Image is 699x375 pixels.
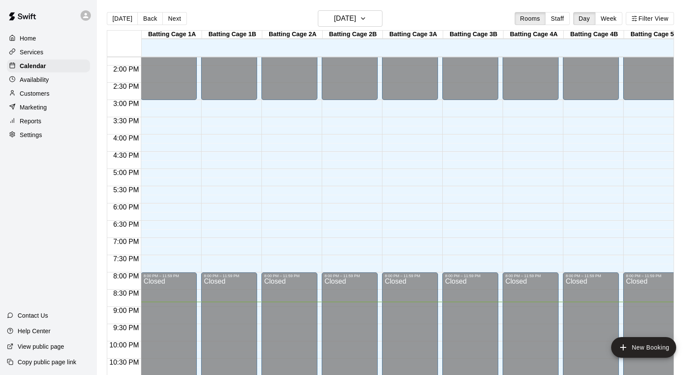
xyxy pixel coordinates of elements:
p: Settings [20,131,42,139]
span: 2:30 PM [111,83,141,90]
div: Batting Cage 1B [202,31,262,39]
button: [DATE] [107,12,138,25]
span: 4:00 PM [111,134,141,142]
div: 8:00 PM – 11:59 PM [324,274,375,278]
span: 3:00 PM [111,100,141,107]
button: Rooms [515,12,546,25]
div: Batting Cage 5A [624,31,684,39]
div: 8:00 PM – 11:59 PM [445,274,496,278]
p: Copy public page link [18,358,76,366]
span: 5:00 PM [111,169,141,176]
p: Services [20,48,43,56]
p: Help Center [18,327,50,335]
h6: [DATE] [334,12,356,25]
div: 8:00 PM – 11:59 PM [626,274,677,278]
a: Settings [7,128,90,141]
span: 6:00 PM [111,203,141,211]
button: Back [137,12,163,25]
div: Batting Cage 3B [443,31,503,39]
a: Calendar [7,59,90,72]
span: 10:30 PM [107,359,141,366]
span: 7:00 PM [111,238,141,245]
a: Home [7,32,90,45]
p: Reports [20,117,41,125]
div: Batting Cage 2A [262,31,323,39]
p: Availability [20,75,49,84]
div: 8:00 PM – 11:59 PM [143,274,194,278]
span: 9:00 PM [111,307,141,314]
p: Marketing [20,103,47,112]
span: 9:30 PM [111,324,141,331]
button: Week [595,12,622,25]
a: Availability [7,73,90,86]
span: 4:30 PM [111,152,141,159]
a: Reports [7,115,90,128]
div: Batting Cage 1A [142,31,202,39]
div: Batting Cage 3A [383,31,443,39]
span: 8:30 PM [111,290,141,297]
span: 10:00 PM [107,341,141,349]
a: Services [7,46,90,59]
span: 3:30 PM [111,117,141,125]
div: 8:00 PM – 11:59 PM [385,274,435,278]
button: Day [573,12,596,25]
span: 8:00 PM [111,272,141,280]
a: Customers [7,87,90,100]
p: Customers [20,89,50,98]
span: 5:30 PM [111,186,141,194]
button: Filter View [626,12,674,25]
div: 8:00 PM – 11:59 PM [565,274,616,278]
div: 8:00 PM – 11:59 PM [264,274,315,278]
p: View public page [18,342,64,351]
div: Batting Cage 4B [564,31,624,39]
p: Contact Us [18,311,48,320]
button: add [611,337,676,358]
div: Batting Cage 4A [503,31,564,39]
div: 8:00 PM – 11:59 PM [505,274,556,278]
a: Marketing [7,101,90,114]
div: 8:00 PM – 11:59 PM [204,274,255,278]
span: 7:30 PM [111,255,141,262]
button: [DATE] [318,10,382,27]
span: 6:30 PM [111,221,141,228]
div: Batting Cage 2B [323,31,383,39]
button: Staff [545,12,570,25]
span: 2:00 PM [111,66,141,73]
p: Calendar [20,62,46,70]
p: Home [20,34,36,43]
button: Next [162,12,186,25]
